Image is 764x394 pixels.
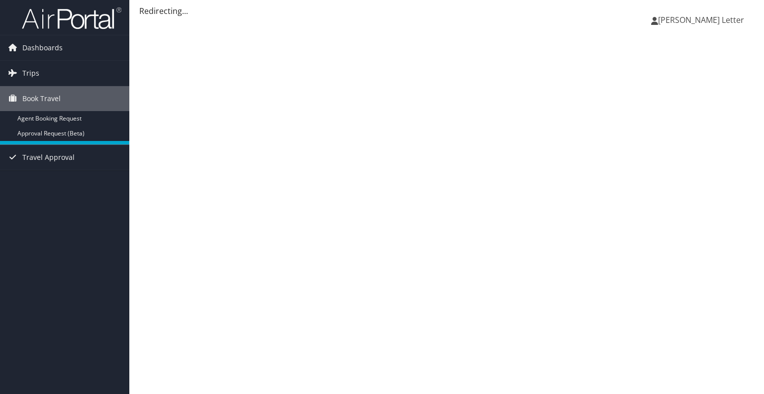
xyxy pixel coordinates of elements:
span: [PERSON_NAME] Letter [658,14,744,25]
span: Dashboards [22,35,63,60]
span: Trips [22,61,39,86]
span: Book Travel [22,86,61,111]
span: Travel Approval [22,145,75,170]
div: Redirecting... [139,5,754,17]
a: [PERSON_NAME] Letter [651,5,754,35]
img: airportal-logo.png [22,6,121,30]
